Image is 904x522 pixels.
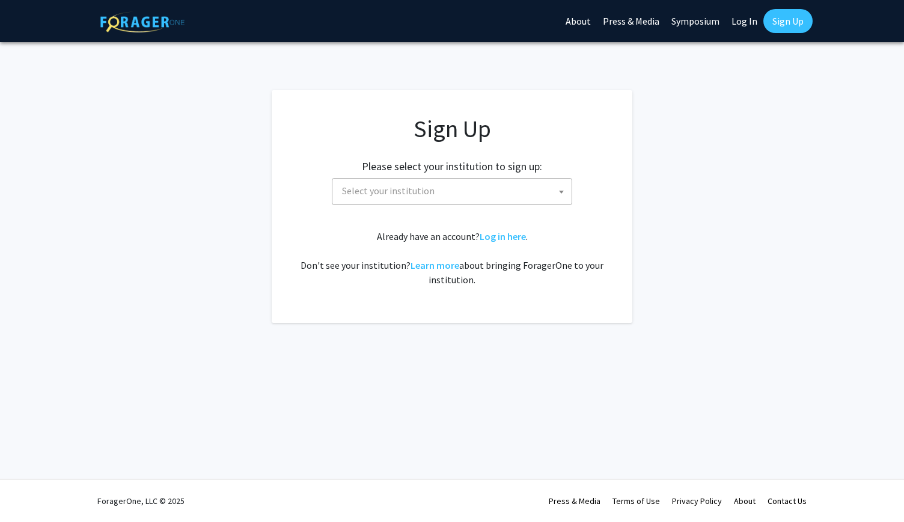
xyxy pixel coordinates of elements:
[362,160,542,173] h2: Please select your institution to sign up:
[612,496,660,506] a: Terms of Use
[97,480,185,522] div: ForagerOne, LLC © 2025
[763,9,813,33] a: Sign Up
[734,496,756,506] a: About
[480,230,526,242] a: Log in here
[100,11,185,32] img: ForagerOne Logo
[549,496,600,506] a: Press & Media
[672,496,722,506] a: Privacy Policy
[411,259,459,271] a: Learn more about bringing ForagerOne to your institution
[332,178,572,205] span: Select your institution
[768,496,807,506] a: Contact Us
[337,179,572,203] span: Select your institution
[296,114,608,143] h1: Sign Up
[342,185,435,197] span: Select your institution
[296,229,608,287] div: Already have an account? . Don't see your institution? about bringing ForagerOne to your institut...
